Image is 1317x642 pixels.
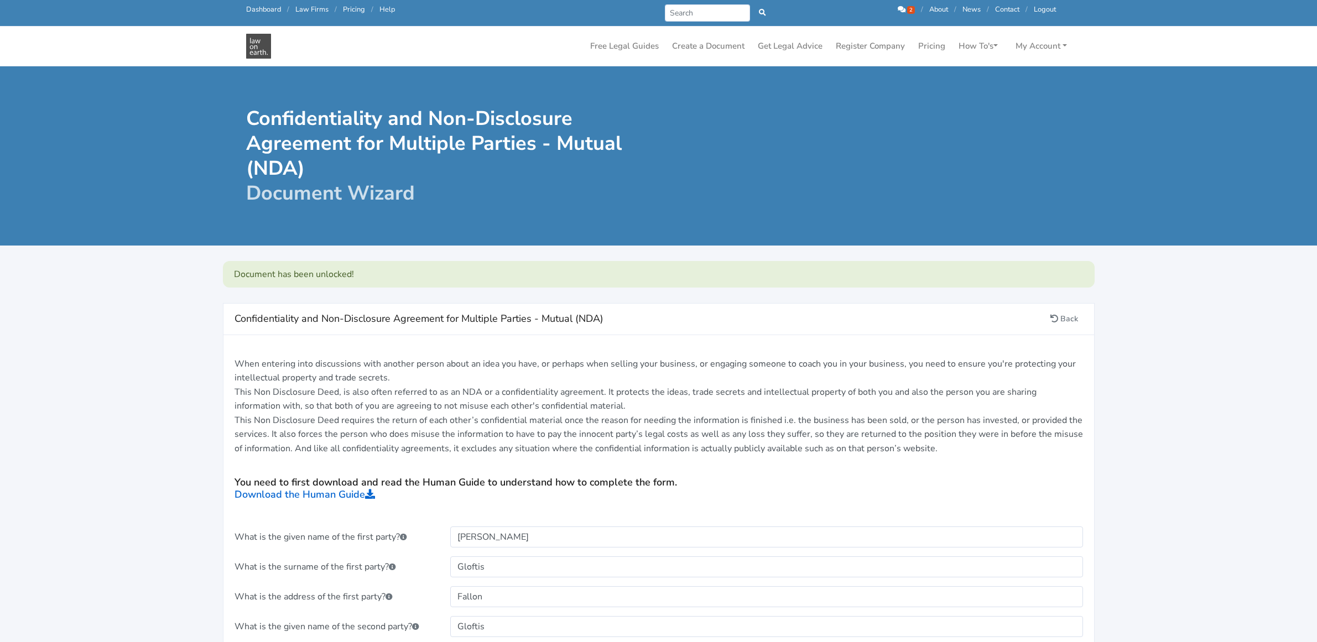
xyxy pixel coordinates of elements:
[227,556,443,577] div: What is the surname of the first party?
[954,35,1002,57] a: How To's
[235,310,1045,328] h4: Confidentiality and Non-Disclosure Agreement for Multiple Parties - Mutual (NDA)
[1034,4,1056,14] a: Logout
[335,4,337,14] span: /
[1026,4,1028,14] span: /
[246,106,651,206] h1: Confidentiality and Non-Disclosure Agreement for Multiple Parties - Mutual (NDA)
[246,4,281,14] a: Dashboard
[223,261,1095,288] div: Document has been unlocked!
[287,4,289,14] span: /
[227,616,443,637] div: What is the given name of the second party?
[1045,310,1083,327] a: Back
[246,34,271,59] img: Law On Earth
[227,586,443,607] div: What is the address of the first party?
[1011,35,1071,57] a: My Account
[379,4,395,14] a: Help
[235,488,375,501] a: Download the Human Guide
[586,35,663,57] a: Free Legal Guides
[929,4,948,14] a: About
[907,6,915,14] span: 2
[921,4,923,14] span: /
[371,4,373,14] span: /
[665,4,751,22] input: Search
[962,4,981,14] a: News
[954,4,956,14] span: /
[343,4,365,14] a: Pricing
[898,4,917,14] a: 2
[235,357,1083,456] p: When entering into discussions with another person about an idea you have, or perhaps when sellin...
[995,4,1019,14] a: Contact
[668,35,749,57] a: Create a Document
[987,4,989,14] span: /
[753,35,827,57] a: Get Legal Advice
[227,526,443,547] div: What is the given name of the first party?
[295,4,329,14] a: Law Firms
[831,35,909,57] a: Register Company
[914,35,950,57] a: Pricing
[246,180,415,207] span: Document Wizard
[235,476,1083,501] h5: You need to first download and read the Human Guide to understand how to complete the form.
